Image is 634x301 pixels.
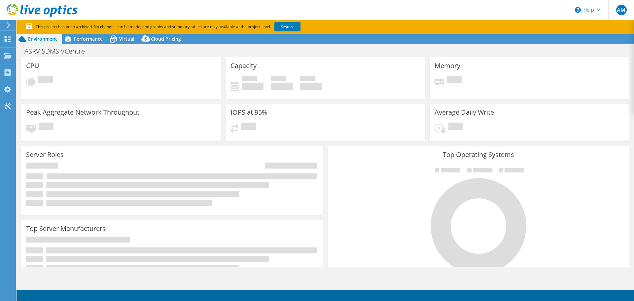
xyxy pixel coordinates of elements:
h3: Capacity [230,62,257,69]
span: Pending [448,123,463,132]
span: Environment [28,36,57,42]
span: Pending [447,76,462,85]
span: AM [616,5,627,15]
p: This project has been archived. No changes can be made, and graphs and summary tables are only av... [26,23,349,30]
h1: ASRV SDMS VCentre [21,48,95,55]
span: Performance [74,36,103,42]
h4: 0 GiB [242,83,264,90]
span: Virtual [119,36,134,42]
span: Total [300,76,315,83]
h4: 0 GiB [271,83,293,90]
span: Pending [38,76,53,85]
h3: CPU [26,62,39,69]
h3: Peak Aggregate Network Throughput [26,109,139,116]
a: Restore [274,22,300,31]
span: Pending [39,123,53,132]
svg: \n [575,7,581,13]
span: Used [242,76,257,83]
h3: Top Operating Systems [333,151,624,158]
h3: Server Roles [26,151,64,158]
span: Cloud Pricing [151,36,181,42]
h3: IOPS at 95% [230,109,267,116]
h4: 0 GiB [300,83,322,90]
span: Pending [241,123,256,132]
h3: Memory [435,62,460,69]
h3: Top Server Manufacturers [26,225,106,232]
h3: Average Daily Write [435,109,494,116]
span: Free [271,76,286,83]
